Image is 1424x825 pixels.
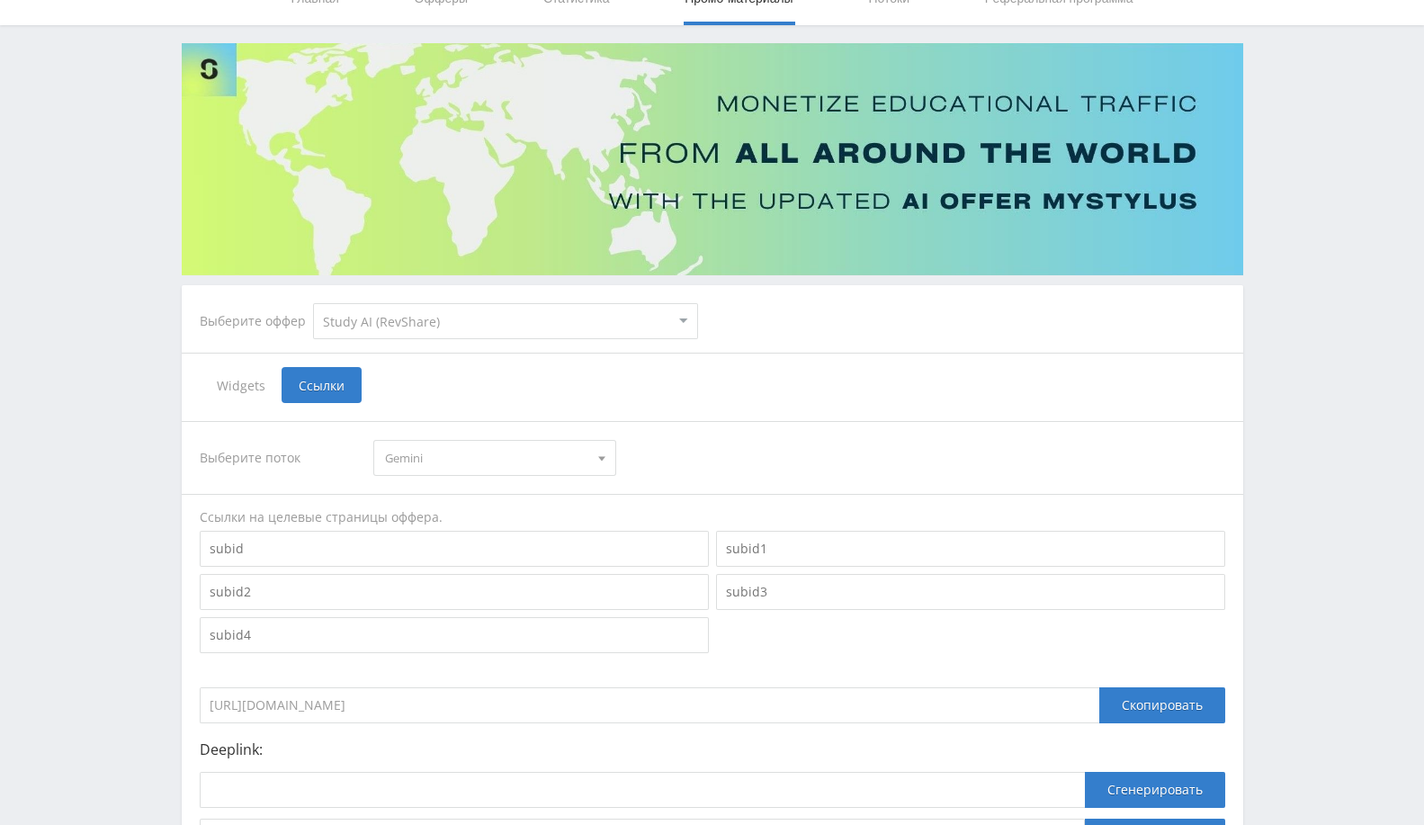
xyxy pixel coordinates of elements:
[200,574,709,610] input: subid2
[200,508,1225,526] div: Ссылки на целевые страницы оффера.
[200,617,709,653] input: subid4
[1085,772,1225,808] button: Сгенерировать
[716,574,1225,610] input: subid3
[716,531,1225,567] input: subid1
[182,43,1243,275] img: Banner
[385,441,588,475] span: Gemini
[200,741,1225,758] p: Deeplink:
[282,367,362,403] span: Ссылки
[200,531,709,567] input: subid
[200,314,313,328] div: Выберите оффер
[200,440,356,476] div: Выберите поток
[1099,687,1225,723] div: Скопировать
[200,367,282,403] span: Widgets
